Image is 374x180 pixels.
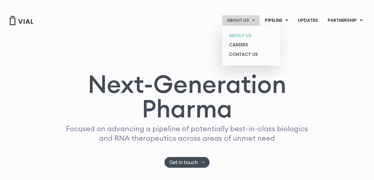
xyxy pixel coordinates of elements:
h1: Next-Generation Pharma [54,72,320,121]
span: Get in touch [169,160,198,165]
p: Focused on advancing a pipeline of potentially best-in-class biologics and RNA therapeutics acros... [64,124,311,143]
a: CONTACT US [224,50,278,59]
a: ABOUT USMenu Toggle [222,15,260,26]
a: UPDATES [293,15,322,26]
a: CAREERS [224,40,278,50]
a: Get in touch [164,157,210,168]
a: PIPELINEMenu Toggle [260,15,293,26]
a: ABOUT US [224,31,278,40]
a: PARTNERSHIPMenu Toggle [323,15,368,26]
img: Vial Logo [9,16,34,25]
